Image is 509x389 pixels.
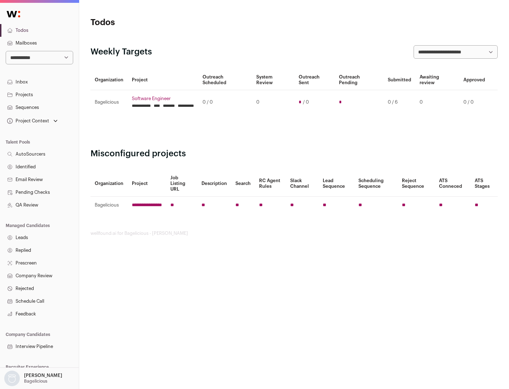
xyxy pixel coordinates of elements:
[384,70,415,90] th: Submitted
[90,17,226,28] h1: Todos
[198,90,252,115] td: 0 / 0
[128,171,166,197] th: Project
[231,171,255,197] th: Search
[3,7,24,21] img: Wellfound
[24,373,62,378] p: [PERSON_NAME]
[470,171,498,197] th: ATS Stages
[132,96,194,101] a: Software Engineer
[3,371,64,386] button: Open dropdown
[255,171,286,197] th: RC Agent Rules
[197,171,231,197] th: Description
[90,46,152,58] h2: Weekly Targets
[303,99,309,105] span: / 0
[384,90,415,115] td: 0 / 6
[354,171,398,197] th: Scheduling Sequence
[90,90,128,115] td: Bagelicious
[90,231,498,236] footer: wellfound:ai for Bagelicious - [PERSON_NAME]
[294,70,335,90] th: Outreach Sent
[90,70,128,90] th: Organization
[90,197,128,214] td: Bagelicious
[415,70,459,90] th: Awaiting review
[90,148,498,159] h2: Misconfigured projects
[459,70,489,90] th: Approved
[90,171,128,197] th: Organization
[4,371,20,386] img: nopic.png
[252,70,294,90] th: System Review
[6,116,59,126] button: Open dropdown
[252,90,294,115] td: 0
[398,171,435,197] th: Reject Sequence
[128,70,198,90] th: Project
[286,171,318,197] th: Slack Channel
[6,118,49,124] div: Project Context
[335,70,383,90] th: Outreach Pending
[415,90,459,115] td: 0
[435,171,470,197] th: ATS Conneced
[24,378,47,384] p: Bagelicious
[318,171,354,197] th: Lead Sequence
[198,70,252,90] th: Outreach Scheduled
[166,171,197,197] th: Job Listing URL
[459,90,489,115] td: 0 / 0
